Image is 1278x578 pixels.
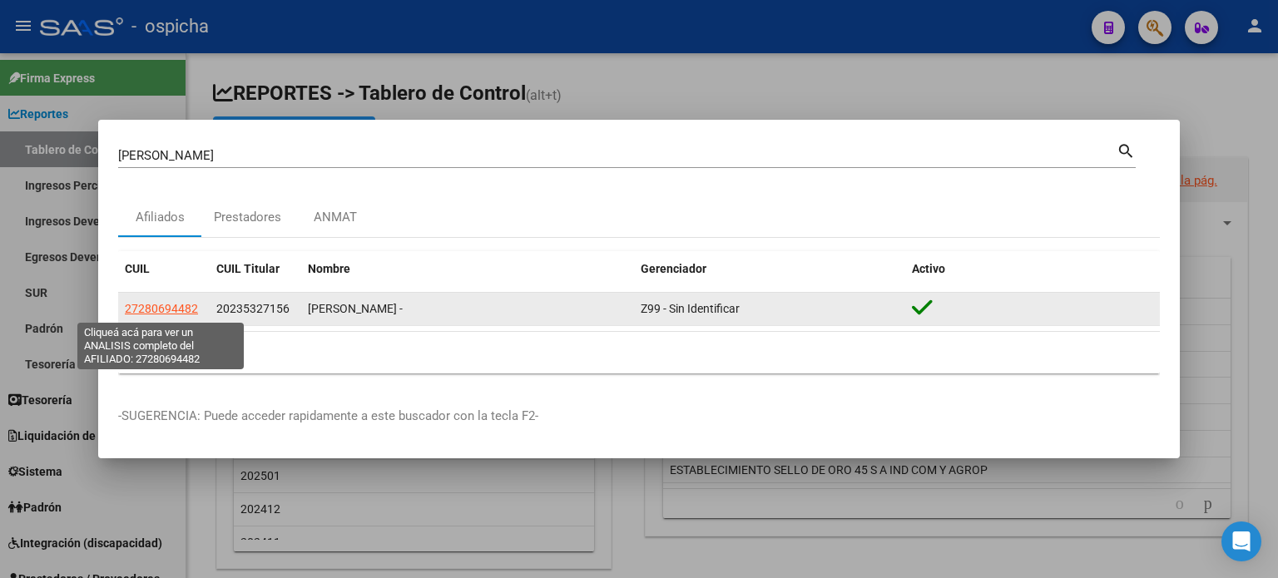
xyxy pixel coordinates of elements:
[641,262,706,275] span: Gerenciador
[308,262,350,275] span: Nombre
[634,251,905,287] datatable-header-cell: Gerenciador
[118,332,1160,373] div: 1 total
[125,262,150,275] span: CUIL
[216,262,280,275] span: CUIL Titular
[125,302,198,315] span: 27280694482
[314,208,357,227] div: ANMAT
[308,299,627,319] div: [PERSON_NAME] -
[905,251,1160,287] datatable-header-cell: Activo
[214,208,281,227] div: Prestadores
[118,251,210,287] datatable-header-cell: CUIL
[912,262,945,275] span: Activo
[118,407,1160,426] p: -SUGERENCIA: Puede acceder rapidamente a este buscador con la tecla F2-
[641,302,740,315] span: Z99 - Sin Identificar
[1117,140,1136,160] mat-icon: search
[301,251,634,287] datatable-header-cell: Nombre
[216,302,290,315] span: 20235327156
[136,208,185,227] div: Afiliados
[210,251,301,287] datatable-header-cell: CUIL Titular
[1221,521,1261,561] div: Open Intercom Messenger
